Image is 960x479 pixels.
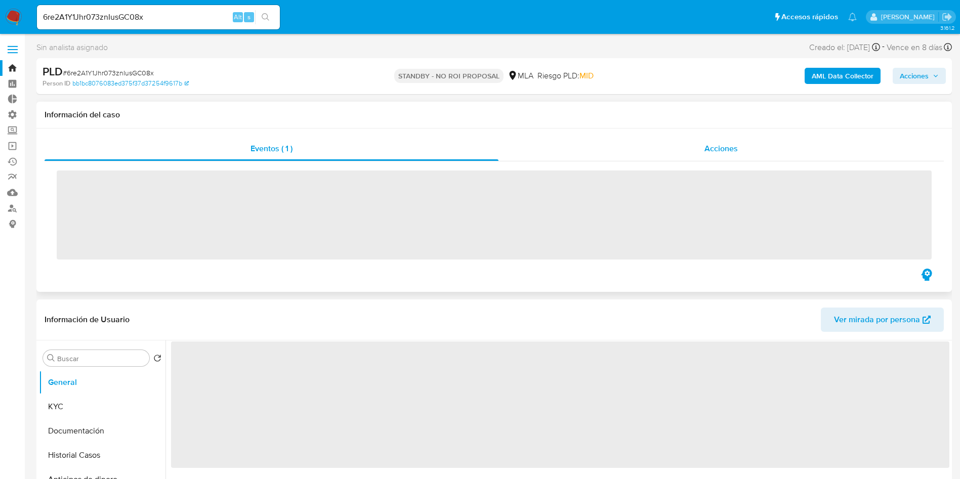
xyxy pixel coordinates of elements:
[45,315,130,325] h1: Información de Usuario
[37,11,280,24] input: Buscar usuario o caso...
[43,79,70,88] b: Person ID
[39,395,165,419] button: KYC
[255,10,276,24] button: search-icon
[809,40,880,54] div: Creado el: [DATE]
[36,42,108,53] span: Sin analista asignado
[893,68,946,84] button: Acciones
[45,110,944,120] h1: Información del caso
[57,170,932,259] span: ‌
[39,419,165,443] button: Documentación
[508,70,533,81] div: MLA
[57,354,145,363] input: Buscar
[63,68,154,78] span: # 6re2A1Y1Jhr073znIusGC08x
[537,70,594,81] span: Riesgo PLD:
[72,79,189,88] a: bb1bc8076083ed375f37d37254f9617b
[805,68,881,84] button: AML Data Collector
[882,40,885,54] span: -
[234,12,242,22] span: Alt
[781,12,838,22] span: Accesos rápidos
[887,42,942,53] span: Vence en 8 días
[812,68,873,84] b: AML Data Collector
[704,143,738,154] span: Acciones
[834,308,920,332] span: Ver mirada por persona
[881,12,938,22] p: gustavo.deseta@mercadolibre.com
[942,12,952,22] a: Salir
[39,443,165,467] button: Historial Casos
[394,69,504,83] p: STANDBY - NO ROI PROPOSAL
[247,12,251,22] span: s
[47,354,55,362] button: Buscar
[43,63,63,79] b: PLD
[153,354,161,365] button: Volver al orden por defecto
[579,70,594,81] span: MID
[900,68,929,84] span: Acciones
[821,308,944,332] button: Ver mirada por persona
[251,143,293,154] span: Eventos ( 1 )
[848,13,857,21] a: Notificaciones
[171,341,949,468] span: ‌
[39,370,165,395] button: General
